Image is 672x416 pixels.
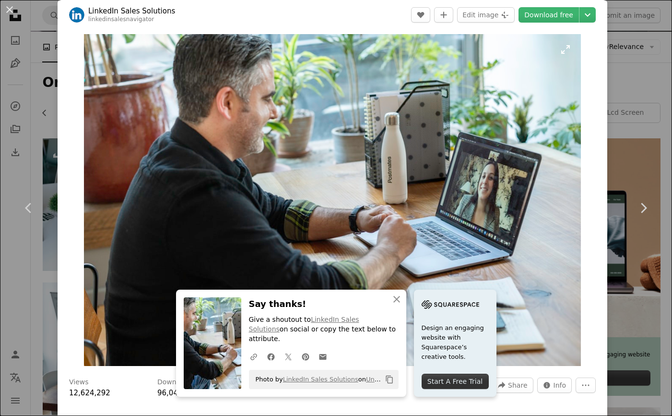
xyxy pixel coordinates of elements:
img: Go to LinkedIn Sales Solutions's profile [69,7,84,23]
button: Stats about this image [537,378,572,393]
span: 96,041 [157,389,183,397]
span: Share [508,378,527,392]
h3: Downloads [157,378,194,387]
span: Photo by on [251,372,381,387]
a: Download free [519,7,579,23]
button: Zoom in on this image [84,34,581,366]
button: Edit image [457,7,515,23]
a: Share on Twitter [280,347,297,366]
button: Like [411,7,430,23]
a: LinkedIn Sales Solutions [88,6,175,16]
a: Share over email [314,347,331,366]
span: Info [554,378,566,392]
a: Next [614,162,672,254]
button: More Actions [576,378,596,393]
button: Share this image [492,378,533,393]
span: Design an engaging website with Squarespace’s creative tools. [422,323,489,362]
a: Unsplash [366,376,394,383]
a: LinkedIn Sales Solutions [283,376,358,383]
a: LinkedIn Sales Solutions [249,316,359,333]
a: linkedinsalesnavigator [88,16,154,23]
button: Copy to clipboard [381,371,398,388]
div: Start A Free Trial [422,374,489,389]
img: man in black sweater using macbook pro [84,34,581,366]
a: Business & Work [246,389,306,397]
span: 12,624,292 [69,389,110,397]
button: Choose download size [579,7,596,23]
p: Give a shoutout to on social or copy the text below to attribute. [249,315,399,344]
a: Design an engaging website with Squarespace’s creative tools.Start A Free Trial [414,290,496,397]
a: Share on Facebook [262,347,280,366]
button: Add to Collection [434,7,453,23]
a: Share on Pinterest [297,347,314,366]
h3: Views [69,378,89,387]
img: file-1705255347840-230a6ab5bca9image [422,297,479,312]
h3: Say thanks! [249,297,399,311]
